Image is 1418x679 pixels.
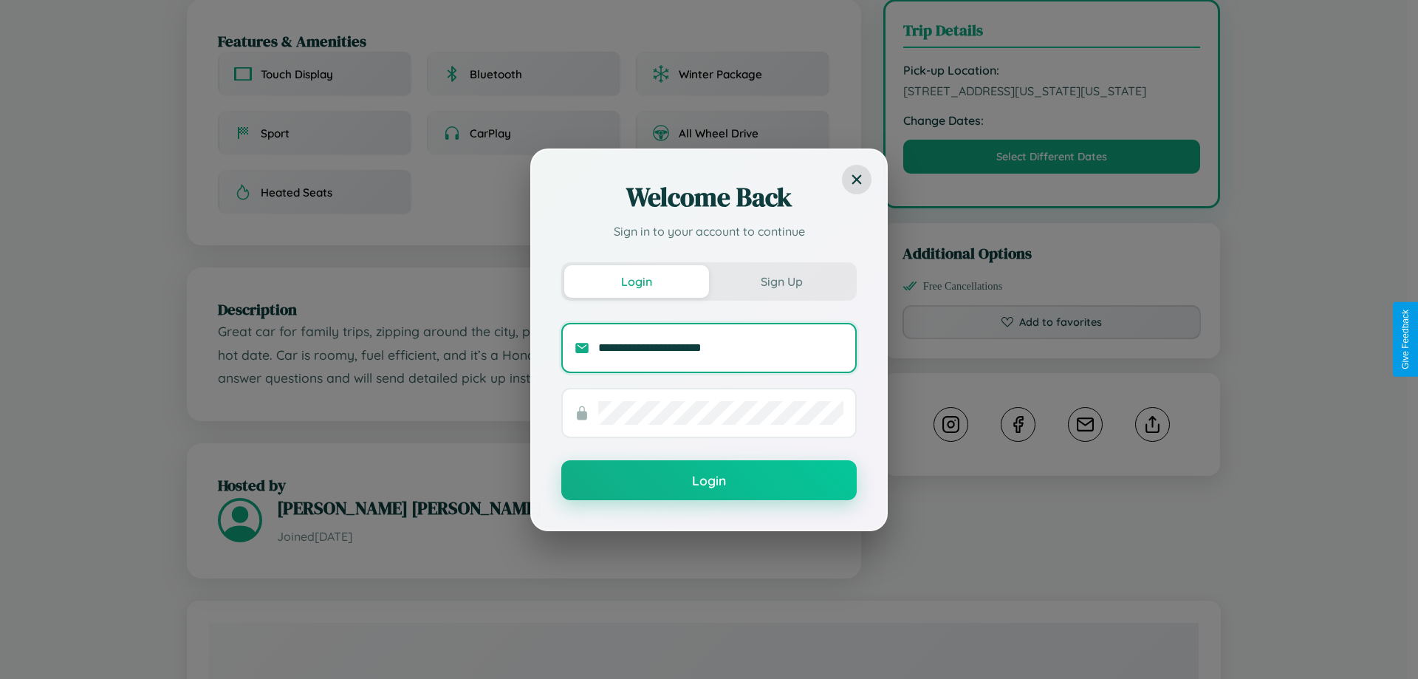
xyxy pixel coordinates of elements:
div: Give Feedback [1400,310,1411,369]
button: Sign Up [709,265,854,298]
button: Login [564,265,709,298]
p: Sign in to your account to continue [561,222,857,240]
h2: Welcome Back [561,180,857,215]
button: Login [561,460,857,500]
